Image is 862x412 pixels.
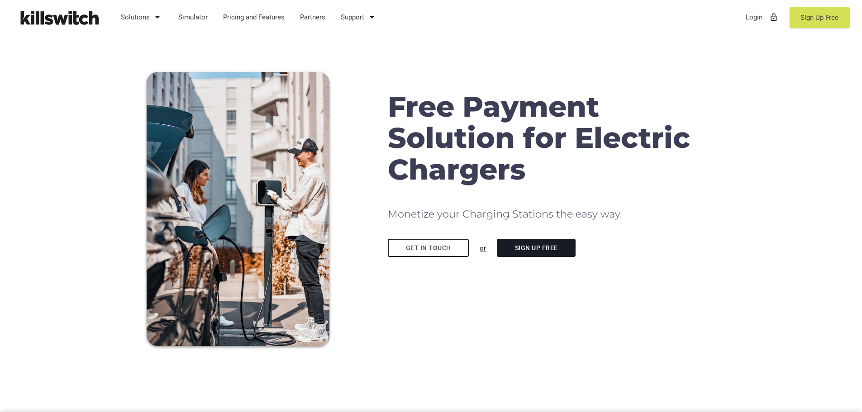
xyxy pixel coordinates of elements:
[14,7,104,29] img: Killswitch
[147,72,329,346] img: Couple charging EV with mobile payments
[367,6,377,28] i: arrow_drop_down
[388,91,715,185] h1: Free Payment Solution for Electric Chargers
[296,5,330,29] a: Partners
[769,6,778,28] i: lock_outline
[480,244,486,252] u: or
[742,5,783,29] a: Loginlock_outline
[174,5,212,29] a: Simulator
[388,239,469,257] a: Get in touch
[219,5,289,29] a: Pricing and Features
[152,6,163,28] i: arrow_drop_down
[337,5,382,29] a: Support
[497,239,576,257] a: Sign Up Free
[117,5,167,29] a: Solutions
[790,7,850,28] a: Sign Up Free
[388,208,715,221] h2: Monetize your Charging Stations the easy way.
